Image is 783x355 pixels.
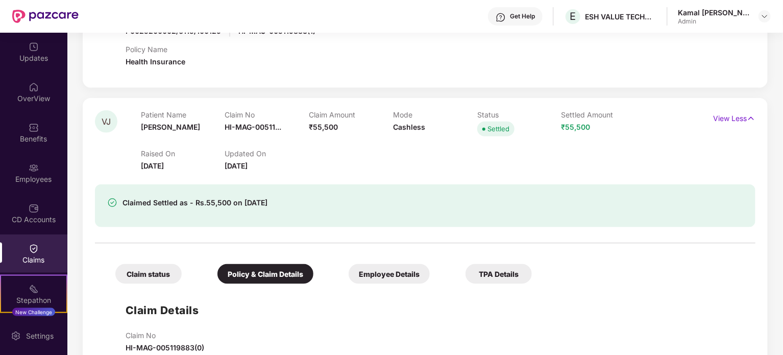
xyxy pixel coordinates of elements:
[225,123,282,131] span: HI-MAG-00511...
[23,331,57,341] div: Settings
[141,161,164,170] span: [DATE]
[761,12,769,20] img: svg+xml;base64,PHN2ZyBpZD0iRHJvcGRvd24tMzJ4MzIiIHhtbG5zPSJodHRwOi8vd3d3LnczLm9yZy8yMDAwL3N2ZyIgd2...
[12,10,79,23] img: New Pazcare Logo
[713,110,755,124] p: View Less
[309,123,338,131] span: ₹55,500
[29,163,39,173] img: svg+xml;base64,PHN2ZyBpZD0iRW1wbG95ZWVzIiB4bWxucz0iaHR0cDovL3d3dy53My5vcmcvMjAwMC9zdmciIHdpZHRoPS...
[141,149,225,158] p: Raised On
[29,244,39,254] img: svg+xml;base64,PHN2ZyBpZD0iQ2xhaW0iIHhtbG5zPSJodHRwOi8vd3d3LnczLm9yZy8yMDAwL3N2ZyIgd2lkdGg9IjIwIi...
[12,308,55,316] div: New Challenge
[29,42,39,52] img: svg+xml;base64,PHN2ZyBpZD0iVXBkYXRlZCIgeG1sbnM9Imh0dHA6Ly93d3cudzMub3JnLzIwMDAvc3ZnIiB3aWR0aD0iMj...
[123,197,267,209] div: Claimed Settled as - Rs.55,500 on [DATE]
[29,203,39,214] img: svg+xml;base64,PHN2ZyBpZD0iQ0RfQWNjb3VudHMiIGRhdGEtbmFtZT0iQ0QgQWNjb3VudHMiIHhtbG5zPSJodHRwOi8vd3...
[585,12,656,21] div: ESH VALUE TECHNOLOGIES PRIVATE LIMITED
[393,110,477,119] p: Mode
[126,331,204,340] p: Claim No
[678,17,749,26] div: Admin
[29,284,39,294] img: svg+xml;base64,PHN2ZyB4bWxucz0iaHR0cDovL3d3dy53My5vcmcvMjAwMC9zdmciIHdpZHRoPSIyMSIgaGVpZ2h0PSIyMC...
[29,82,39,92] img: svg+xml;base64,PHN2ZyBpZD0iSG9tZSIgeG1sbnM9Imh0dHA6Ly93d3cudzMub3JnLzIwMDAvc3ZnIiB3aWR0aD0iMjAiIG...
[1,295,66,305] div: Stepathon
[678,8,749,17] div: Kamal [PERSON_NAME]
[561,123,591,131] span: ₹55,500
[747,113,755,124] img: svg+xml;base64,PHN2ZyB4bWxucz0iaHR0cDovL3d3dy53My5vcmcvMjAwMC9zdmciIHdpZHRoPSIxNyIgaGVpZ2h0PSIxNy...
[126,302,199,319] h1: Claim Details
[126,343,204,352] span: HI-MAG-005119883(0)
[225,149,309,158] p: Updated On
[561,110,646,119] p: Settled Amount
[349,264,430,284] div: Employee Details
[141,123,200,131] span: [PERSON_NAME]
[487,124,509,134] div: Settled
[570,10,576,22] span: E
[102,117,111,126] span: VJ
[29,123,39,133] img: svg+xml;base64,PHN2ZyBpZD0iQmVuZWZpdHMiIHhtbG5zPSJodHRwOi8vd3d3LnczLm9yZy8yMDAwL3N2ZyIgd2lkdGg9Ij...
[126,57,185,66] span: Health Insurance
[496,12,506,22] img: svg+xml;base64,PHN2ZyBpZD0iSGVscC0zMngzMiIgeG1sbnM9Imh0dHA6Ly93d3cudzMub3JnLzIwMDAvc3ZnIiB3aWR0aD...
[510,12,535,20] div: Get Help
[477,110,561,119] p: Status
[225,110,309,119] p: Claim No
[393,123,425,131] span: Cashless
[107,198,117,208] img: svg+xml;base64,PHN2ZyBpZD0iU3VjY2Vzcy0zMngzMiIgeG1sbnM9Imh0dHA6Ly93d3cudzMub3JnLzIwMDAvc3ZnIiB3aW...
[309,110,393,119] p: Claim Amount
[225,161,248,170] span: [DATE]
[217,264,313,284] div: Policy & Claim Details
[11,331,21,341] img: svg+xml;base64,PHN2ZyBpZD0iU2V0dGluZy0yMHgyMCIgeG1sbnM9Imh0dHA6Ly93d3cudzMub3JnLzIwMDAvc3ZnIiB3aW...
[141,110,225,119] p: Patient Name
[126,45,185,54] p: Policy Name
[115,264,182,284] div: Claim status
[466,264,532,284] div: TPA Details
